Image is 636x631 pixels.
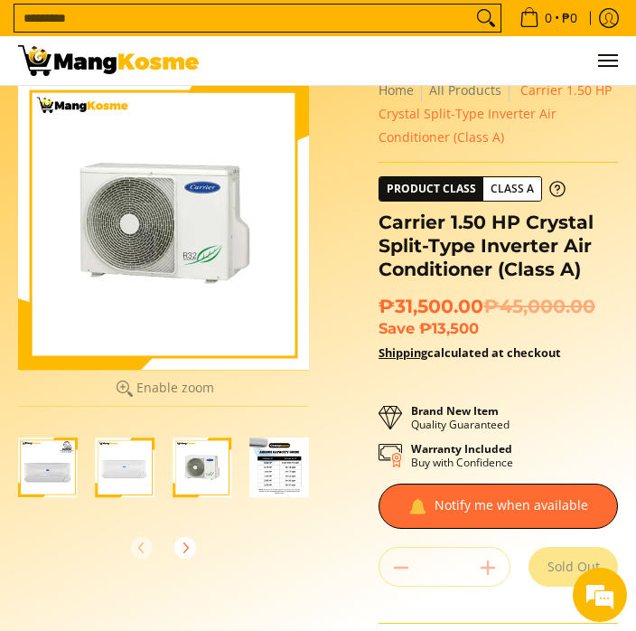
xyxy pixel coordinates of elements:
span: ₱0 [559,12,580,24]
img: carrier-crystal-split-type-aircon-mang-kosme [96,438,155,497]
button: Next [165,528,205,568]
strong: Brand New Item [411,403,499,419]
span: 0 [542,12,555,24]
nav: Main Menu [217,36,618,85]
img: Carrier 1.50 HP Crystal Split-Type Inverter Air Conditioner (Class A)-1 [18,438,78,497]
button: Menu [596,36,618,85]
nav: Breadcrumbs [379,79,618,148]
img: Carrier 1.50 HP Crystal Split-Type Inverter Air Conditioner (Class A)-3 [173,438,232,497]
a: Shipping [379,344,427,361]
img: Carrier 1.50 HP Crystal Split-Type Inverter Air Conditioner (Class A) | Mang Kosme [18,45,199,76]
strong: Warranty Included [411,441,512,457]
span: Product Class [379,177,483,201]
span: • [514,8,583,28]
a: All Products [429,81,501,99]
a: Home [379,81,414,99]
span: ₱13,500 [419,319,479,337]
span: Enable zoom [136,381,214,395]
p: Buy with Confidence [411,442,513,469]
span: Carrier 1.50 HP Crystal Split-Type Inverter Air Conditioner (Class A) [379,81,612,146]
span: Save [379,319,415,337]
strong: calculated at checkout [379,344,561,361]
button: Search [472,5,500,32]
span: Class A [483,178,541,201]
ul: Customer Navigation [217,36,618,85]
img: Carrier 1.50 HP Crystal Split-Type Inverter Air Conditioner (Class A)-4 [250,438,310,497]
p: Quality Guaranteed [411,404,510,431]
h1: Carrier 1.50 HP Crystal Split-Type Inverter Air Conditioner (Class A) [379,211,618,280]
a: Product Class Class A [379,176,566,202]
span: ₱31,500.00 [379,295,595,318]
del: ₱45,000.00 [483,295,595,318]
